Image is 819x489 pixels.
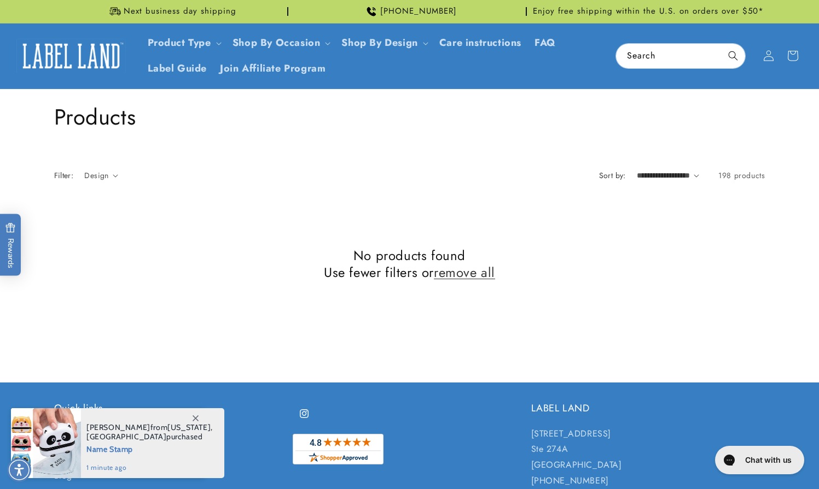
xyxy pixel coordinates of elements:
[13,35,130,77] a: Label Land
[531,402,765,415] h2: LABEL LAND
[86,441,213,455] span: Name Stamp
[341,36,417,50] a: Shop By Design
[86,432,166,441] span: [GEOGRAPHIC_DATA]
[718,170,765,181] span: 198 products
[148,36,211,50] a: Product Type
[721,44,745,68] button: Search
[233,37,321,49] span: Shop By Occasion
[710,442,808,478] iframe: Gorgias live chat messenger
[226,30,335,56] summary: Shop By Occasion
[7,458,31,482] div: Accessibility Menu
[335,30,432,56] summary: Shop By Design
[213,56,332,81] a: Join Affiliate Program
[54,170,74,181] h2: Filter:
[220,62,326,75] span: Join Affiliate Program
[380,6,457,17] span: [PHONE_NUMBER]
[5,222,16,268] span: Rewards
[148,62,207,75] span: Label Guide
[54,103,765,131] h1: Products
[54,247,765,281] h2: No products found Use fewer filters or
[124,6,236,17] span: Next business day shipping
[84,170,118,181] summary: Design (0 selected)
[141,56,214,81] a: Label Guide
[86,422,150,432] span: [PERSON_NAME]
[16,39,126,73] img: Label Land
[535,37,556,49] span: FAQ
[86,423,213,441] span: from , purchased
[141,30,226,56] summary: Product Type
[533,6,764,17] span: Enjoy free shipping within the U.S. on orders over $50*
[433,30,528,56] a: Care instructions
[599,170,626,181] label: Sort by:
[528,30,562,56] a: FAQ
[434,264,495,281] a: remove all
[167,422,211,432] span: [US_STATE]
[86,463,213,473] span: 1 minute ago
[439,37,521,49] span: Care instructions
[84,170,108,181] span: Design
[54,402,288,415] h2: Quick links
